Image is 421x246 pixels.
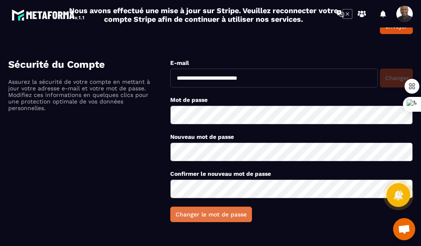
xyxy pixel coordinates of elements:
img: logo [12,7,86,22]
p: Assurez la sécurité de votre compte en mettant à jour votre adresse e-mail et votre mot de passe.... [8,78,152,111]
label: Nouveau mot de passe [170,133,234,140]
label: Confirmer le nouveau mot de passe [170,170,271,177]
h4: Sécurité du Compte [8,59,170,70]
button: Changer le mot de passe [170,207,252,222]
label: Mot de passe [170,97,208,103]
a: Ouvrir le chat [393,218,415,240]
label: E-mail [170,60,189,66]
h2: Nous avons effectué une mise à jour sur Stripe. Veuillez reconnecter votre compte Stripe afin de ... [69,6,338,23]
